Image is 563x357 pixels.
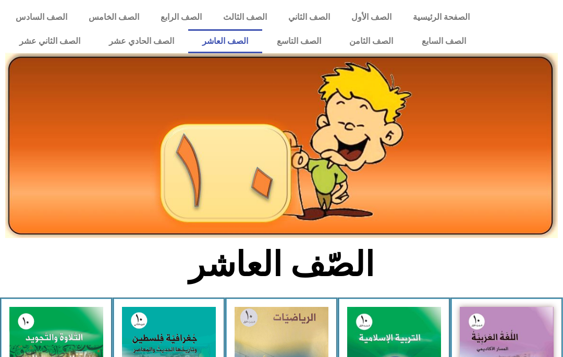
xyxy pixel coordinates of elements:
[340,5,402,29] a: الصف الأول
[213,5,278,29] a: الصف الثالث
[150,5,213,29] a: الصف الرابع
[262,29,335,53] a: الصف التاسع
[407,29,480,53] a: الصف السابع
[188,29,263,53] a: الصف العاشر
[5,29,95,53] a: الصف الثاني عشر
[78,5,150,29] a: الصف الخامس
[277,5,340,29] a: الصف الثاني
[109,244,454,285] h2: الصّف العاشر
[402,5,480,29] a: الصفحة الرئيسية
[94,29,188,53] a: الصف الحادي عشر
[335,29,408,53] a: الصف الثامن
[5,5,78,29] a: الصف السادس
